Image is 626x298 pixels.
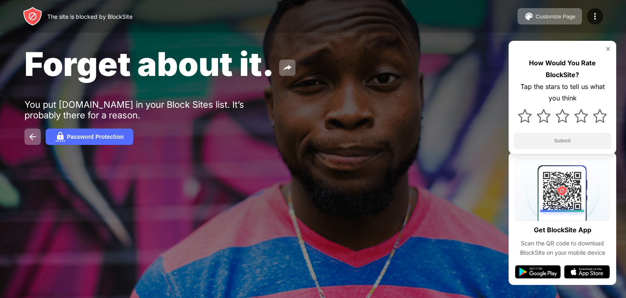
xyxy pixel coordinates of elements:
[515,159,610,221] img: qrcode.svg
[514,81,611,105] div: Tap the stars to tell us what you think
[534,224,591,236] div: Get BlockSite App
[564,265,610,278] img: app-store.svg
[514,57,611,81] div: How Would You Rate BlockSite?
[514,133,611,149] button: Submit
[282,63,292,73] img: share.svg
[518,109,532,123] img: star.svg
[24,99,276,120] div: You put [DOMAIN_NAME] in your Block Sites list. It’s probably there for a reason.
[46,129,133,145] button: Password Protection
[590,11,600,21] img: menu-icon.svg
[24,44,274,84] span: Forget about it.
[555,109,569,123] img: star.svg
[537,109,551,123] img: star.svg
[23,7,42,26] img: header-logo.svg
[524,11,534,21] img: pallet.svg
[515,265,561,278] img: google-play.svg
[28,132,37,142] img: back.svg
[515,239,610,257] div: Scan the QR code to download BlockSite on your mobile device
[574,109,588,123] img: star.svg
[536,13,575,20] div: Customize Page
[55,132,65,142] img: password.svg
[67,133,123,140] div: Password Protection
[593,109,607,123] img: star.svg
[47,13,132,20] div: The site is blocked by BlockSite
[605,46,611,52] img: rate-us-close.svg
[518,8,582,24] button: Customize Page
